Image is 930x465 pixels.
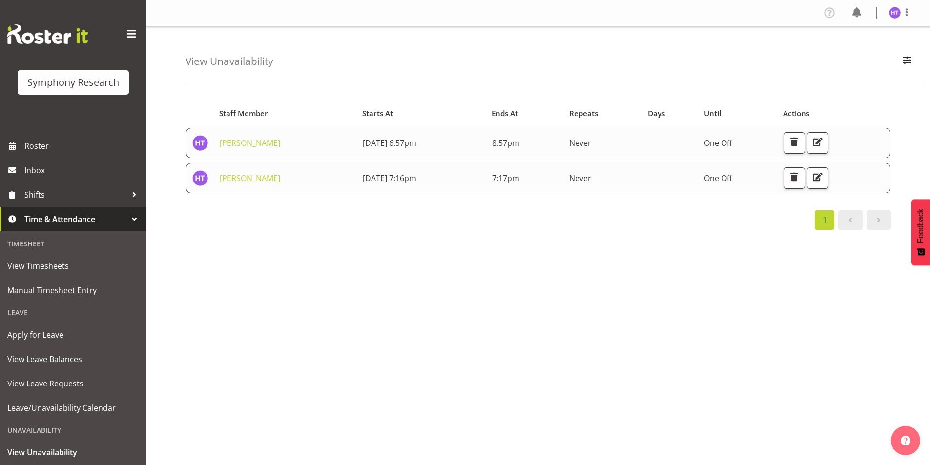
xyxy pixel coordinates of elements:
[2,396,144,420] a: Leave/Unavailability Calendar
[2,440,144,465] a: View Unavailability
[901,436,910,445] img: help-xxl-2.png
[897,51,917,72] button: Filter Employees
[192,170,208,186] img: hal-thomas1264.jpg
[7,401,139,415] span: Leave/Unavailability Calendar
[807,167,828,189] button: Edit Unavailability
[2,420,144,440] div: Unavailability
[363,138,416,148] span: [DATE] 6:57pm
[24,187,127,202] span: Shifts
[2,278,144,303] a: Manual Timesheet Entry
[27,75,119,90] div: Symphony Research
[219,108,268,119] span: Staff Member
[363,173,416,183] span: [DATE] 7:16pm
[648,108,665,119] span: Days
[704,108,721,119] span: Until
[783,108,809,119] span: Actions
[704,173,732,183] span: One Off
[7,445,139,460] span: View Unavailability
[362,108,393,119] span: Starts At
[192,135,208,151] img: hal-thomas1264.jpg
[784,167,805,189] button: Delete Unavailability
[7,259,139,273] span: View Timesheets
[704,138,732,148] span: One Off
[784,132,805,154] button: Delete Unavailability
[569,108,598,119] span: Repeats
[7,24,88,44] img: Rosterit website logo
[2,303,144,323] div: Leave
[492,108,518,119] span: Ends At
[7,283,139,298] span: Manual Timesheet Entry
[807,132,828,154] button: Edit Unavailability
[2,323,144,347] a: Apply for Leave
[569,173,591,183] span: Never
[2,254,144,278] a: View Timesheets
[220,173,280,183] a: [PERSON_NAME]
[24,163,142,178] span: Inbox
[2,234,144,254] div: Timesheet
[186,56,273,67] h4: View Unavailability
[492,173,519,183] span: 7:17pm
[911,199,930,265] button: Feedback - Show survey
[220,138,280,148] a: [PERSON_NAME]
[916,209,925,243] span: Feedback
[492,138,519,148] span: 8:57pm
[7,376,139,391] span: View Leave Requests
[569,138,591,148] span: Never
[7,352,139,366] span: View Leave Balances
[24,139,142,153] span: Roster
[889,7,901,19] img: hal-thomas1264.jpg
[2,347,144,371] a: View Leave Balances
[2,371,144,396] a: View Leave Requests
[24,212,127,226] span: Time & Attendance
[7,327,139,342] span: Apply for Leave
